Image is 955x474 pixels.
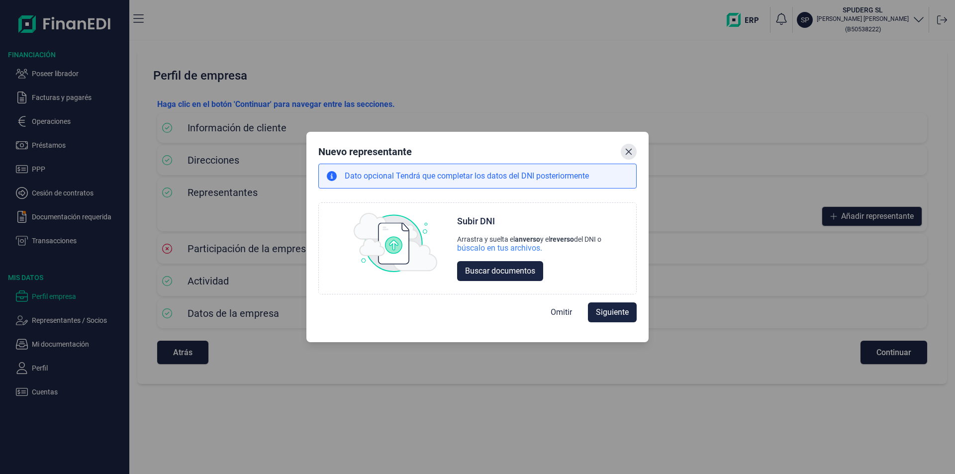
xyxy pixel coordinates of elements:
b: reverso [550,235,574,243]
span: Dato opcional [345,171,396,181]
span: Buscar documentos [465,265,535,277]
p: Tendrá que completar los datos del DNI posteriormente [345,170,589,182]
span: Siguiente [596,306,629,318]
button: Close [621,144,637,160]
span: Omitir [551,306,572,318]
div: búscalo en tus archivos. [457,243,542,253]
b: anverso [515,235,540,243]
button: Omitir [543,302,580,322]
button: Siguiente [588,302,637,322]
div: Arrastra y suelta el y el del DNI o [457,235,601,243]
button: Buscar documentos [457,261,543,281]
div: Nuevo representante [318,145,412,159]
div: Subir DNI [457,215,495,227]
img: upload img [354,213,437,273]
div: búscalo en tus archivos. [457,243,601,253]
